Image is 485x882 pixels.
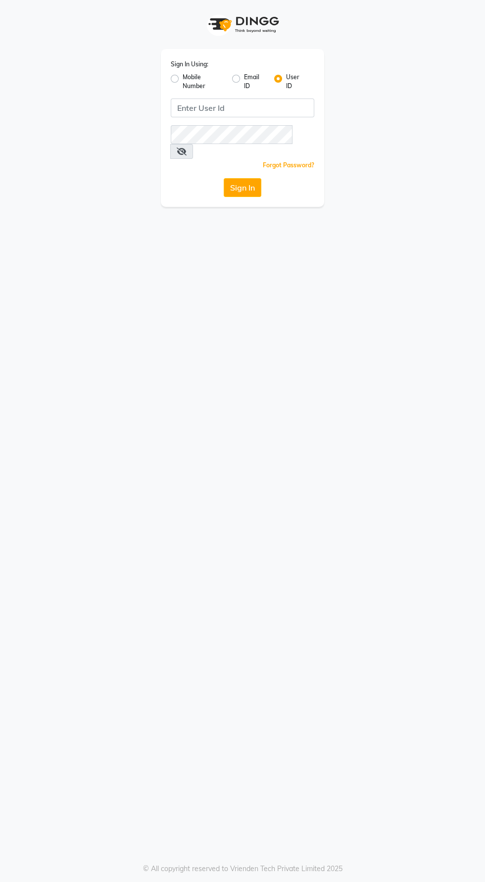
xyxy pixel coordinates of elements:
button: Sign In [224,178,261,197]
a: Forgot Password? [263,161,314,169]
input: Username [171,125,292,144]
label: Sign In Using: [171,60,208,69]
label: Mobile Number [183,73,224,91]
img: logo1.svg [203,10,282,39]
input: Username [171,98,314,117]
label: Email ID [244,73,266,91]
label: User ID [286,73,306,91]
